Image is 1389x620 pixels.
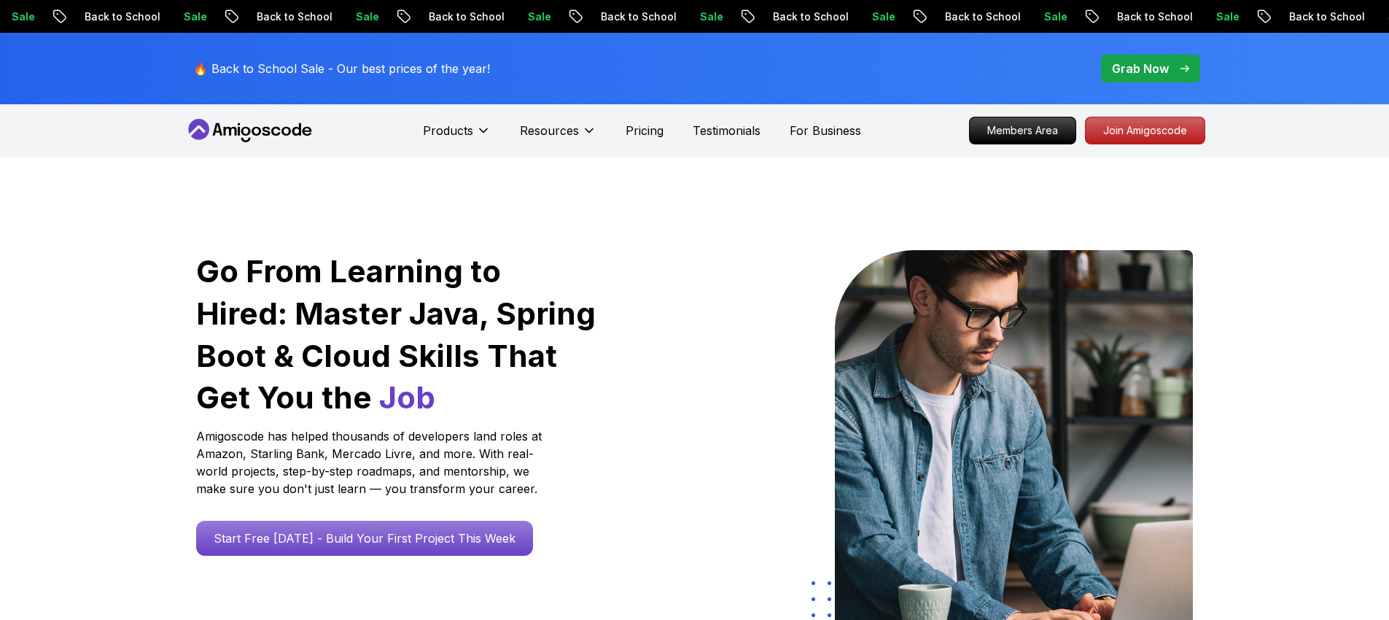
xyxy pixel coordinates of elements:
[423,122,473,139] p: Products
[687,9,734,24] p: Sale
[588,9,687,24] p: Back to School
[416,9,515,24] p: Back to School
[760,9,859,24] p: Back to School
[1276,9,1375,24] p: Back to School
[859,9,906,24] p: Sale
[1085,117,1205,144] a: Join Amigoscode
[626,122,664,139] a: Pricing
[970,117,1075,144] p: Members Area
[196,521,533,556] a: Start Free [DATE] - Build Your First Project This Week
[1104,9,1203,24] p: Back to School
[423,122,491,151] button: Products
[1031,9,1078,24] p: Sale
[343,9,389,24] p: Sale
[1086,117,1205,144] p: Join Amigoscode
[196,427,546,497] p: Amigoscode has helped thousands of developers land roles at Amazon, Starling Bank, Mercado Livre,...
[1112,60,1169,77] p: Grab Now
[171,9,217,24] p: Sale
[520,122,596,151] button: Resources
[71,9,171,24] p: Back to School
[196,250,598,419] h1: Go From Learning to Hired: Master Java, Spring Boot & Cloud Skills That Get You the
[520,122,579,139] p: Resources
[1203,9,1250,24] p: Sale
[790,122,861,139] a: For Business
[969,117,1076,144] a: Members Area
[244,9,343,24] p: Back to School
[193,60,490,77] p: 🔥 Back to School Sale - Our best prices of the year!
[379,379,435,416] span: Job
[693,122,760,139] a: Testimonials
[932,9,1031,24] p: Back to School
[515,9,561,24] p: Sale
